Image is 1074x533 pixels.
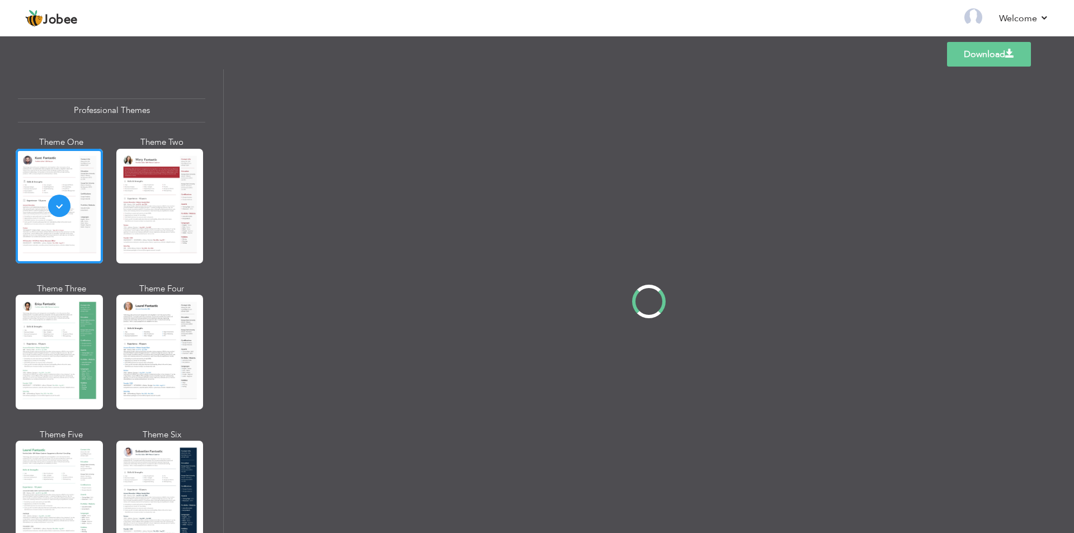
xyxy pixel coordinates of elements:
[947,42,1031,67] a: Download
[43,14,78,26] span: Jobee
[999,12,1049,25] a: Welcome
[25,10,78,27] a: Jobee
[964,8,982,26] img: Profile Img
[25,10,43,27] img: jobee.io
